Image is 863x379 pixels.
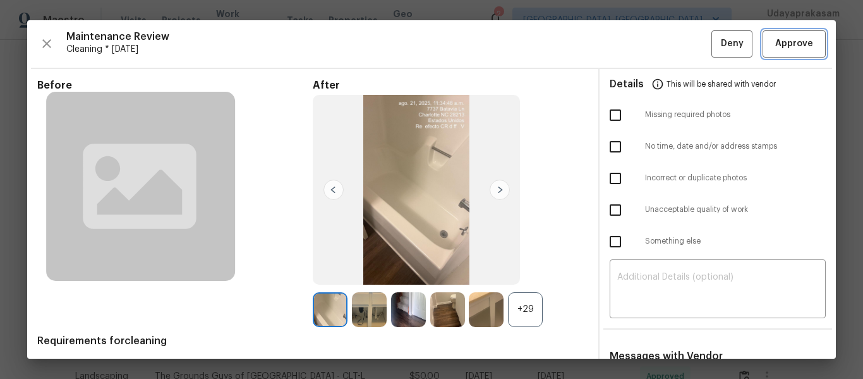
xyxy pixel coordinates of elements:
[667,69,776,99] span: This will be shared with vendor
[600,163,836,194] div: Incorrect or duplicate photos
[711,30,752,58] button: Deny
[645,204,826,215] span: Unacceptable quality of work
[323,180,344,200] img: left-chevron-button-url
[645,141,826,152] span: No time, date and/or address stamps
[721,36,744,52] span: Deny
[775,36,813,52] span: Approve
[645,236,826,247] span: Something else
[66,30,711,43] span: Maintenance Review
[600,194,836,226] div: Unacceptable quality of work
[645,173,826,183] span: Incorrect or duplicate photos
[610,351,723,361] span: Messages with Vendor
[37,79,313,92] span: Before
[600,131,836,163] div: No time, date and/or address stamps
[66,43,711,56] span: Cleaning * [DATE]
[600,226,836,258] div: Something else
[37,335,588,347] span: Requirements for cleaning
[763,30,826,58] button: Approve
[490,180,510,200] img: right-chevron-button-url
[313,79,588,92] span: After
[600,99,836,131] div: Missing required photos
[508,292,543,327] div: +29
[645,109,826,120] span: Missing required photos
[610,69,644,99] span: Details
